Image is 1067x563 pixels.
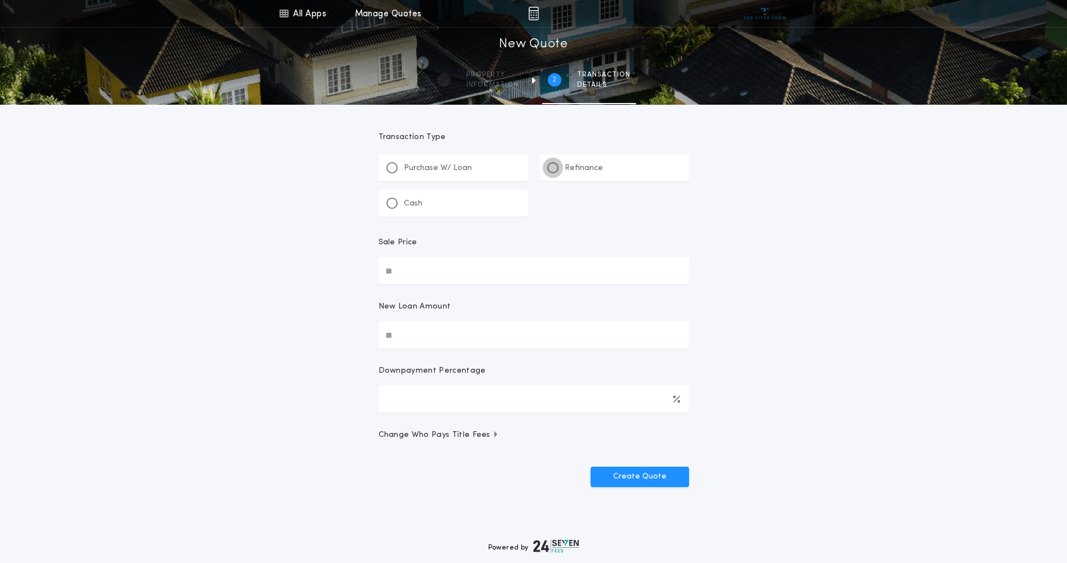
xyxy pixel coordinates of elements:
[379,301,451,312] p: New Loan Amount
[379,365,486,377] p: Downpayment Percentage
[404,198,422,209] p: Cash
[379,237,417,248] p: Sale Price
[565,163,603,174] p: Refinance
[528,7,539,20] img: img
[379,321,689,348] input: New Loan Amount
[466,81,519,90] span: information
[744,8,786,19] img: vs-icon
[499,35,568,53] h1: New Quote
[379,430,689,441] button: Change Who Pays Title Fees
[379,132,689,143] p: Transaction Type
[533,539,579,553] img: logo
[466,70,519,79] span: Property
[591,467,689,487] button: Create Quote
[379,430,499,441] span: Change Who Pays Title Fees
[577,70,631,79] span: Transaction
[379,257,689,284] input: Sale Price
[552,75,556,84] h2: 2
[488,539,579,553] div: Powered by
[404,163,472,174] p: Purchase W/ Loan
[577,81,631,90] span: details
[379,386,689,413] input: Downpayment Percentage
